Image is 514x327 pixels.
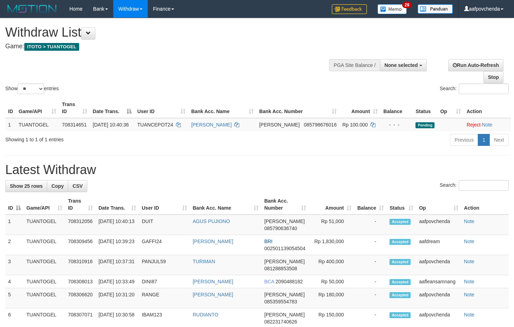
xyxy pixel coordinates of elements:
[139,288,190,308] td: RANGE
[5,288,24,308] td: 5
[389,312,411,318] span: Accepted
[47,180,68,192] a: Copy
[68,180,87,192] a: CSV
[264,266,297,271] span: Copy 081288853508 to clipboard
[264,312,305,317] span: [PERSON_NAME]
[482,122,493,128] a: Note
[304,122,337,128] span: Copy 085798676016 to clipboard
[389,279,411,285] span: Accepted
[188,98,256,118] th: Bank Acc. Name: activate to sort column ascending
[5,133,209,143] div: Showing 1 to 1 of 1 entries
[448,59,503,71] a: Run Auto-Refresh
[65,235,96,255] td: 708309456
[309,275,354,288] td: Rp 50,000
[309,215,354,235] td: Rp 51,000
[193,239,233,244] a: [PERSON_NAME]
[24,255,65,275] td: TUANTOGEL
[354,255,387,275] td: -
[383,121,410,128] div: - - -
[402,2,412,8] span: 29
[24,43,79,51] span: ITOTO > TUANTOGEL
[5,195,24,215] th: ID: activate to sort column descending
[261,195,309,215] th: Bank Acc. Number: activate to sort column ascending
[440,180,509,191] label: Search:
[5,235,24,255] td: 2
[259,122,300,128] span: [PERSON_NAME]
[389,239,411,245] span: Accepted
[264,239,272,244] span: BRI
[96,275,139,288] td: [DATE] 10:33:49
[193,279,233,284] a: [PERSON_NAME]
[309,195,354,215] th: Amount: activate to sort column ascending
[191,122,231,128] a: [PERSON_NAME]
[461,195,509,215] th: Action
[139,195,190,215] th: User ID: activate to sort column ascending
[137,122,173,128] span: TUANCEPOT24
[440,84,509,94] label: Search:
[139,255,190,275] td: PANJUL59
[416,255,461,275] td: aafpovchenda
[65,215,96,235] td: 708312056
[309,288,354,308] td: Rp 180,000
[416,215,461,235] td: aafpovchenda
[5,275,24,288] td: 4
[354,195,387,215] th: Balance: activate to sort column ascending
[24,215,65,235] td: TUANTOGEL
[387,195,416,215] th: Status: activate to sort column ascending
[190,195,261,215] th: Bank Acc. Name: activate to sort column ascending
[389,219,411,225] span: Accepted
[16,98,59,118] th: Game/API: activate to sort column ascending
[332,4,367,14] img: Feedback.jpg
[5,98,16,118] th: ID
[418,4,453,14] img: panduan.png
[413,98,437,118] th: Status
[489,134,509,146] a: Next
[354,275,387,288] td: -
[464,239,475,244] a: Note
[65,275,96,288] td: 708308013
[134,98,188,118] th: User ID: activate to sort column ascending
[385,62,418,68] span: None selected
[275,279,303,284] span: Copy 2090488182 to clipboard
[464,98,511,118] th: Action
[96,288,139,308] td: [DATE] 10:31:20
[416,195,461,215] th: Op: activate to sort column ascending
[24,288,65,308] td: TUANTOGEL
[139,215,190,235] td: DUIT
[467,122,481,128] a: Reject
[193,292,233,297] a: [PERSON_NAME]
[5,215,24,235] td: 1
[96,235,139,255] td: [DATE] 10:39:23
[380,59,427,71] button: None selected
[450,134,478,146] a: Previous
[483,71,503,83] a: Stop
[459,180,509,191] input: Search:
[5,84,59,94] label: Show entries
[264,259,305,264] span: [PERSON_NAME]
[264,226,297,231] span: Copy 085790636740 to clipboard
[65,255,96,275] td: 708310916
[478,134,490,146] a: 1
[193,312,218,317] a: RUDIANTO
[139,275,190,288] td: DINI87
[256,98,340,118] th: Bank Acc. Number: activate to sort column ascending
[415,122,434,128] span: Pending
[24,275,65,288] td: TUANTOGEL
[459,84,509,94] input: Search:
[96,255,139,275] td: [DATE] 10:37:31
[464,259,475,264] a: Note
[59,98,90,118] th: Trans ID: activate to sort column ascending
[5,4,59,14] img: MOTION_logo.png
[90,98,135,118] th: Date Trans.: activate to sort column descending
[340,98,381,118] th: Amount: activate to sort column ascending
[24,235,65,255] td: TUANTOGEL
[18,84,44,94] select: Showentries
[16,118,59,131] td: TUANTOGEL
[354,215,387,235] td: -
[264,299,297,304] span: Copy 085359554783 to clipboard
[96,195,139,215] th: Date Trans.: activate to sort column ascending
[389,259,411,265] span: Accepted
[264,319,297,325] span: Copy 082231740626 to clipboard
[5,163,509,177] h1: Latest Withdraw
[139,235,190,255] td: GAFFI24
